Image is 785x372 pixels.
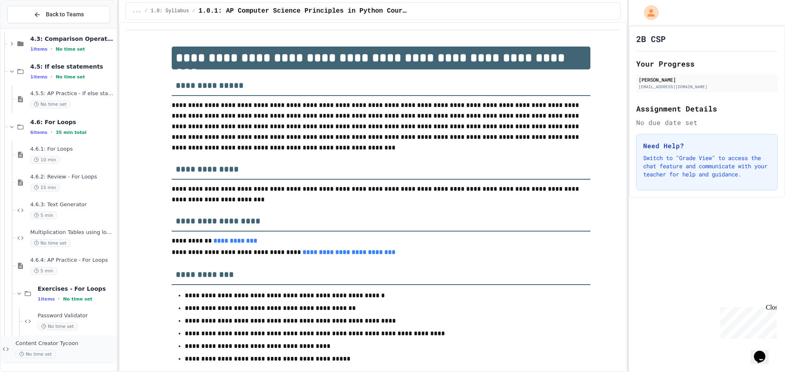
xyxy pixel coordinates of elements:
span: 4.6.2: Review - For Loops [30,174,115,180]
h2: Your Progress [636,58,778,69]
span: No time set [38,323,78,330]
button: Back to Teams [7,6,110,23]
h1: 2B CSP [636,33,666,45]
h2: Assignment Details [636,103,778,114]
span: No time set [56,74,85,80]
span: ... [132,8,141,14]
span: 1 items [30,47,47,52]
span: 4.6.1: For Loops [30,146,115,153]
p: Switch to "Grade View" to access the chat feature and communicate with your teacher for help and ... [643,154,771,178]
span: 4.5.5: AP Practice - If else statements [30,90,115,97]
span: 5 min [30,267,57,275]
div: Chat with us now!Close [3,3,56,52]
span: • [51,74,52,80]
span: • [51,46,52,52]
span: 4.3: Comparison Operators [30,35,115,42]
span: 1.0.1: AP Computer Science Principles in Python Course Syllabus [198,6,408,16]
span: Content Creator Tycoon [16,340,115,347]
div: No due date set [636,118,778,127]
div: [EMAIL_ADDRESS][DOMAIN_NAME] [639,84,775,90]
span: Multiplication Tables using loops [30,229,115,236]
div: [PERSON_NAME] [639,76,775,83]
span: No time set [30,239,70,247]
span: No time set [30,100,70,108]
span: • [51,129,52,136]
span: Back to Teams [46,10,84,19]
span: / [144,8,147,14]
span: 5 min [30,212,57,219]
div: My Account [635,3,661,22]
iframe: chat widget [717,304,777,339]
span: 4.6: For Loops [30,118,115,126]
span: 4.6.4: AP Practice - For Loops [30,257,115,264]
span: No time set [56,47,85,52]
span: 1 items [30,74,47,80]
span: 35 min total [56,130,86,135]
span: / [192,8,195,14]
span: No time set [63,296,92,302]
span: 1 items [38,296,55,302]
span: 10 min [30,156,60,164]
span: 15 min [30,184,60,192]
span: • [58,296,60,302]
span: 4.6.3: Text Generator [30,201,115,208]
span: Password Validator [38,312,115,319]
span: Exercises - For Loops [38,285,115,292]
h3: Need Help? [643,141,771,151]
span: 6 items [30,130,47,135]
span: 1.0: Syllabus [151,8,189,14]
span: 4.5: If else statements [30,63,115,70]
span: No time set [16,350,56,358]
iframe: chat widget [751,339,777,364]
